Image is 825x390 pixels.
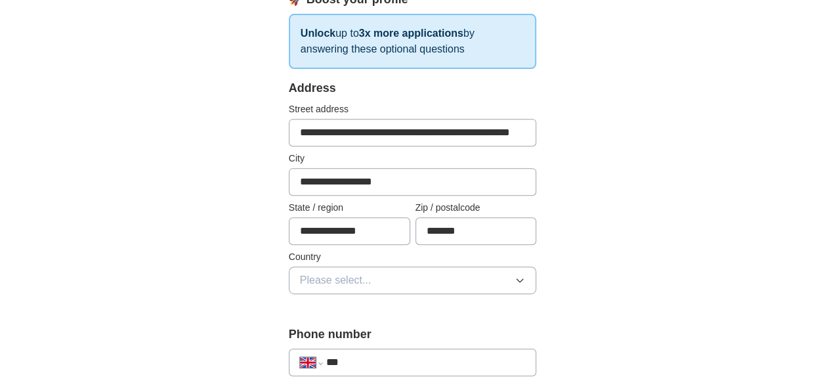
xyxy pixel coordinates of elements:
[415,201,537,215] label: Zip / postalcode
[289,79,537,97] div: Address
[289,152,537,165] label: City
[289,14,537,69] p: up to by answering these optional questions
[300,272,371,288] span: Please select...
[289,267,537,294] button: Please select...
[289,326,537,343] label: Phone number
[301,28,335,39] strong: Unlock
[289,250,537,264] label: Country
[359,28,463,39] strong: 3x more applications
[289,102,537,116] label: Street address
[289,201,410,215] label: State / region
